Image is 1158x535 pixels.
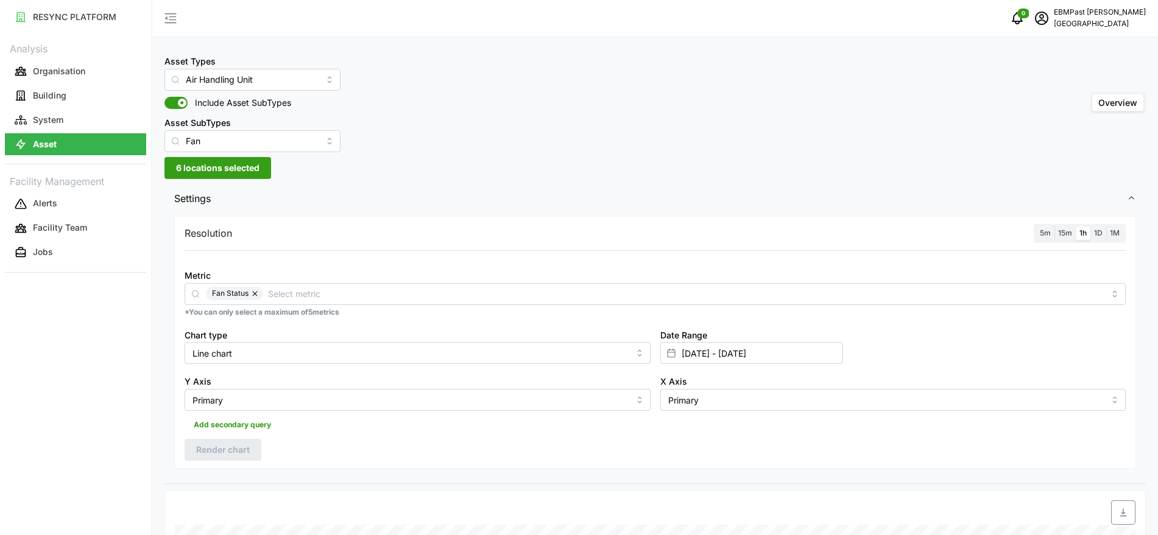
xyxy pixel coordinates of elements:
[196,439,250,460] span: Render chart
[33,197,57,209] p: Alerts
[5,39,146,57] p: Analysis
[5,242,146,264] button: Jobs
[33,222,87,234] p: Facility Team
[268,287,1104,300] input: Select metric
[164,116,231,130] label: Asset SubTypes
[5,172,146,189] p: Facility Management
[33,89,66,102] p: Building
[5,192,146,216] a: Alerts
[185,226,232,241] p: Resolution
[33,138,57,150] p: Asset
[5,83,146,108] a: Building
[174,184,1127,214] span: Settings
[5,5,146,29] a: RESYNC PLATFORM
[33,246,53,258] p: Jobs
[5,6,146,28] button: RESYNC PLATFORM
[164,213,1146,483] div: Settings
[185,329,227,342] label: Chart type
[1079,228,1087,237] span: 1h
[5,193,146,215] button: Alerts
[1110,228,1120,237] span: 1M
[1058,228,1072,237] span: 15m
[1022,9,1025,18] span: 0
[1098,97,1137,108] span: Overview
[5,240,146,265] a: Jobs
[1054,7,1146,18] p: EBMPast [PERSON_NAME]
[660,342,843,364] input: Select date range
[1040,228,1051,237] span: 5m
[5,85,146,107] button: Building
[1005,6,1029,30] button: notifications
[5,132,146,156] a: Asset
[660,375,687,388] label: X Axis
[660,329,707,342] label: Date Range
[1094,228,1103,237] span: 1D
[5,133,146,155] button: Asset
[194,416,271,433] span: Add secondary query
[185,439,261,461] button: Render chart
[164,157,271,179] button: 6 locations selected
[185,416,280,434] button: Add secondary query
[185,307,1126,318] p: *You can only select a maximum of 5 metrics
[33,65,85,77] p: Organisation
[5,109,146,131] button: System
[212,287,249,300] span: Fan Status
[5,108,146,132] a: System
[5,217,146,239] button: Facility Team
[164,55,216,68] label: Asset Types
[188,97,291,109] span: Include Asset SubTypes
[33,114,63,126] p: System
[660,389,1126,411] input: Select X axis
[5,60,146,82] button: Organisation
[1029,6,1054,30] button: schedule
[185,375,211,388] label: Y Axis
[176,158,259,178] span: 6 locations selected
[5,216,146,240] a: Facility Team
[185,389,651,411] input: Select Y axis
[5,59,146,83] a: Organisation
[185,269,211,282] label: Metric
[1054,18,1146,30] p: [GEOGRAPHIC_DATA]
[33,11,116,23] p: RESYNC PLATFORM
[185,342,651,364] input: Select chart type
[164,184,1146,214] button: Settings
